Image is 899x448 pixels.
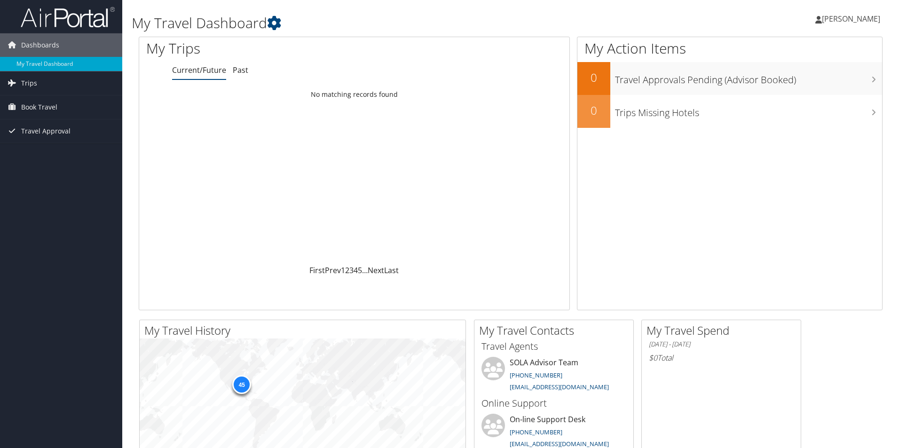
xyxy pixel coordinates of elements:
img: airportal-logo.png [21,6,115,28]
a: First [309,265,325,275]
h2: My Travel Spend [647,322,801,338]
span: … [362,265,368,275]
a: 0Travel Approvals Pending (Advisor Booked) [577,62,882,95]
span: [PERSON_NAME] [822,14,880,24]
h6: Total [649,353,794,363]
li: SOLA Advisor Team [477,357,631,395]
h3: Online Support [481,397,626,410]
a: 3 [349,265,354,275]
h2: My Travel History [144,322,465,338]
a: Next [368,265,384,275]
h6: [DATE] - [DATE] [649,340,794,349]
h1: My Trips [146,39,383,58]
a: [PERSON_NAME] [815,5,890,33]
a: [EMAIL_ADDRESS][DOMAIN_NAME] [510,383,609,391]
a: [PHONE_NUMBER] [510,371,562,379]
span: Dashboards [21,33,59,57]
h2: 0 [577,70,610,86]
span: Book Travel [21,95,57,119]
a: Past [233,65,248,75]
h3: Travel Approvals Pending (Advisor Booked) [615,69,882,86]
h3: Travel Agents [481,340,626,353]
span: Trips [21,71,37,95]
div: 45 [232,375,251,394]
a: 5 [358,265,362,275]
span: $0 [649,353,657,363]
a: 0Trips Missing Hotels [577,95,882,128]
a: [PHONE_NUMBER] [510,428,562,436]
a: 1 [341,265,345,275]
a: Current/Future [172,65,226,75]
h2: 0 [577,102,610,118]
td: No matching records found [139,86,569,103]
h1: My Travel Dashboard [132,13,637,33]
h3: Trips Missing Hotels [615,102,882,119]
a: 2 [345,265,349,275]
a: Last [384,265,399,275]
a: [EMAIL_ADDRESS][DOMAIN_NAME] [510,440,609,448]
h2: My Travel Contacts [479,322,633,338]
span: Travel Approval [21,119,71,143]
a: 4 [354,265,358,275]
h1: My Action Items [577,39,882,58]
a: Prev [325,265,341,275]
